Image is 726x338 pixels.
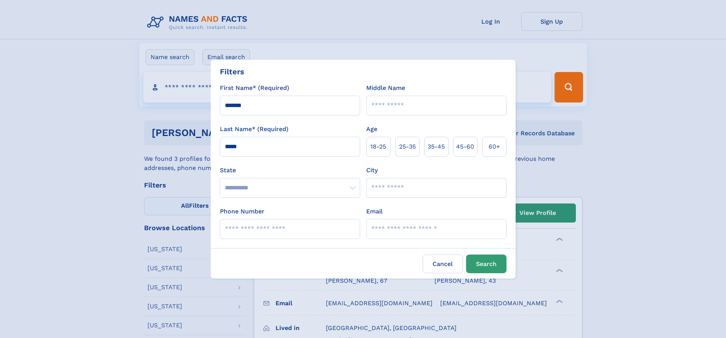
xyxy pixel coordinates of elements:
span: 60+ [489,142,500,151]
span: 25‑35 [399,142,416,151]
label: Cancel [423,255,463,273]
label: City [366,166,378,175]
label: Email [366,207,383,216]
label: State [220,166,360,175]
label: Age [366,125,377,134]
label: Middle Name [366,83,405,93]
label: First Name* (Required) [220,83,289,93]
span: 45‑60 [456,142,474,151]
label: Last Name* (Required) [220,125,288,134]
label: Phone Number [220,207,264,216]
span: 18‑25 [370,142,386,151]
div: Filters [220,66,244,77]
span: 35‑45 [428,142,445,151]
button: Search [466,255,506,273]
